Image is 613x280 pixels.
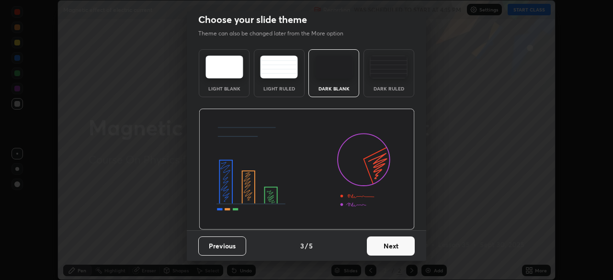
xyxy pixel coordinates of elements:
h4: / [305,241,308,251]
h4: 3 [300,241,304,251]
div: Light Ruled [260,86,298,91]
img: darkThemeBanner.d06ce4a2.svg [199,109,415,230]
p: Theme can also be changed later from the More option [198,29,353,38]
img: lightRuledTheme.5fabf969.svg [260,56,298,78]
button: Previous [198,236,246,256]
h4: 5 [309,241,313,251]
img: darkRuledTheme.de295e13.svg [370,56,408,78]
div: Dark Blank [315,86,353,91]
div: Dark Ruled [370,86,408,91]
h2: Choose your slide theme [198,13,307,26]
button: Next [367,236,415,256]
div: Light Blank [205,86,243,91]
img: lightTheme.e5ed3b09.svg [205,56,243,78]
img: darkTheme.f0cc69e5.svg [315,56,353,78]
